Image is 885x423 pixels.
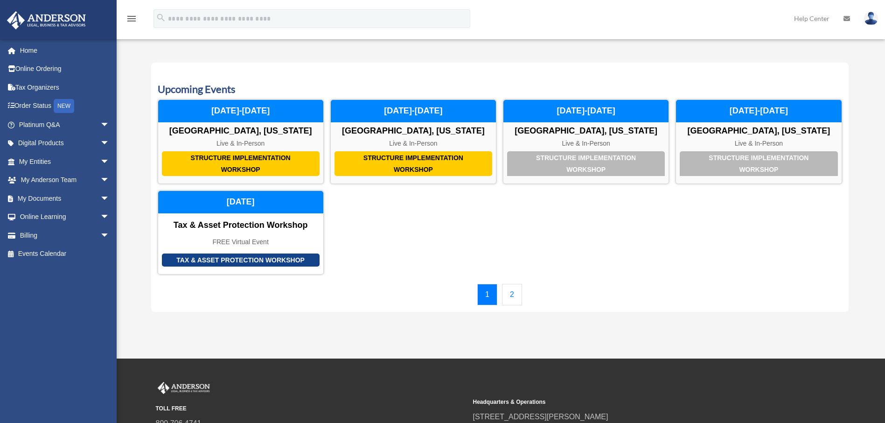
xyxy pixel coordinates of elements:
span: arrow_drop_down [100,226,119,245]
div: [DATE]-[DATE] [503,100,669,122]
a: [STREET_ADDRESS][PERSON_NAME] [473,413,608,421]
div: Structure Implementation Workshop [162,151,320,176]
a: Structure Implementation Workshop [GEOGRAPHIC_DATA], [US_STATE] Live & In-Person [DATE]-[DATE] [676,99,842,184]
span: arrow_drop_down [100,189,119,208]
img: User Pic [864,12,878,25]
span: arrow_drop_down [100,208,119,227]
span: arrow_drop_down [100,134,119,153]
a: Structure Implementation Workshop [GEOGRAPHIC_DATA], [US_STATE] Live & In-Person [DATE]-[DATE] [330,99,496,184]
div: FREE Virtual Event [158,238,323,246]
div: Live & In-Person [676,140,841,148]
a: Structure Implementation Workshop [GEOGRAPHIC_DATA], [US_STATE] Live & In-Person [DATE]-[DATE] [158,99,324,184]
img: Anderson Advisors Platinum Portal [4,11,89,29]
div: Tax & Asset Protection Workshop [158,220,323,231]
div: Structure Implementation Workshop [507,151,665,176]
small: Headquarters & Operations [473,397,784,407]
div: Live & In-Person [331,140,496,148]
i: menu [126,13,137,24]
div: [GEOGRAPHIC_DATA], [US_STATE] [503,126,669,136]
a: Digital Productsarrow_drop_down [7,134,124,153]
a: Online Ordering [7,60,124,78]
small: TOLL FREE [156,404,467,414]
a: Billingarrow_drop_down [7,226,124,245]
a: 1 [477,284,497,305]
a: Events Calendar [7,245,119,263]
span: arrow_drop_down [100,115,119,134]
a: 2 [502,284,522,305]
a: Home [7,41,124,60]
a: My Documentsarrow_drop_down [7,189,124,208]
a: Order StatusNEW [7,97,124,116]
a: Tax Organizers [7,78,124,97]
div: Tax & Asset Protection Workshop [162,254,320,267]
h3: Upcoming Events [158,82,842,97]
span: arrow_drop_down [100,152,119,171]
div: [GEOGRAPHIC_DATA], [US_STATE] [676,126,841,136]
div: [GEOGRAPHIC_DATA], [US_STATE] [331,126,496,136]
span: arrow_drop_down [100,171,119,190]
div: [DATE] [158,191,323,213]
div: [DATE]-[DATE] [158,100,323,122]
div: Structure Implementation Workshop [334,151,492,176]
div: Live & In-Person [503,140,669,148]
a: My Entitiesarrow_drop_down [7,152,124,171]
div: [DATE]-[DATE] [676,100,841,122]
a: Tax & Asset Protection Workshop Tax & Asset Protection Workshop FREE Virtual Event [DATE] [158,190,324,275]
div: [DATE]-[DATE] [331,100,496,122]
a: My Anderson Teamarrow_drop_down [7,171,124,190]
div: Structure Implementation Workshop [680,151,837,176]
a: Platinum Q&Aarrow_drop_down [7,115,124,134]
div: [GEOGRAPHIC_DATA], [US_STATE] [158,126,323,136]
div: NEW [54,99,74,113]
a: menu [126,16,137,24]
div: Live & In-Person [158,140,323,148]
a: Structure Implementation Workshop [GEOGRAPHIC_DATA], [US_STATE] Live & In-Person [DATE]-[DATE] [503,99,669,184]
a: Online Learningarrow_drop_down [7,208,124,226]
i: search [156,13,166,23]
img: Anderson Advisors Platinum Portal [156,382,212,394]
